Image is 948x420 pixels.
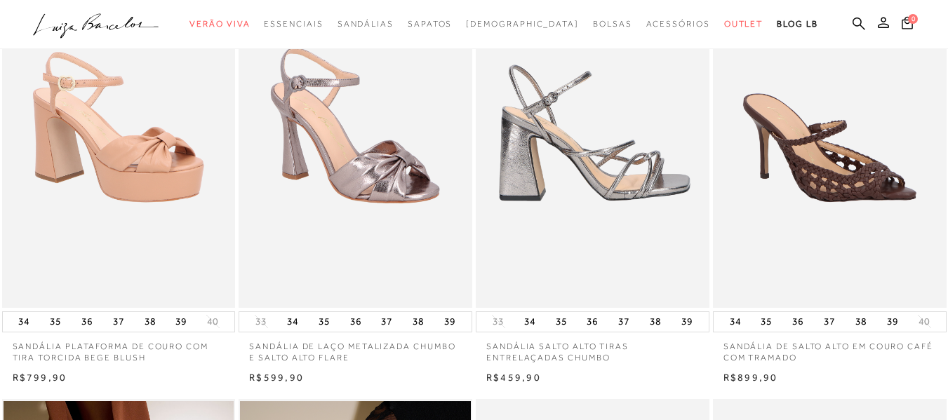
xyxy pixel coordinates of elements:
a: categoryNavScreenReaderText [724,11,763,37]
a: noSubCategoriesText [466,11,579,37]
button: 37 [109,312,128,332]
span: R$899,90 [723,372,778,383]
button: 40 [914,315,934,328]
span: Essenciais [264,19,323,29]
button: 35 [46,312,65,332]
a: categoryNavScreenReaderText [189,11,250,37]
span: Acessórios [646,19,710,29]
button: 39 [677,312,697,332]
span: R$459,90 [486,372,541,383]
button: 33 [251,315,271,328]
button: 34 [726,312,745,332]
button: 37 [377,312,396,332]
a: categoryNavScreenReaderText [593,11,632,37]
span: 0 [908,14,918,24]
a: SANDÁLIA PLATAFORMA DE COURO COM TIRA TORCIDA BEGE BLUSH [2,332,236,365]
button: 39 [440,312,460,332]
button: 35 [314,312,334,332]
span: BLOG LB [777,19,817,29]
button: 39 [171,312,191,332]
span: Bolsas [593,19,632,29]
button: 34 [520,312,540,332]
span: R$599,90 [249,372,304,383]
a: categoryNavScreenReaderText [408,11,452,37]
button: 34 [283,312,302,332]
a: SANDÁLIA DE LAÇO METALIZADA CHUMBO E SALTO ALTO FLARE [239,332,472,365]
button: 0 [897,15,917,34]
span: Verão Viva [189,19,250,29]
button: 38 [140,312,160,332]
span: Sandálias [338,19,394,29]
button: 38 [851,312,871,332]
button: 37 [614,312,634,332]
a: categoryNavScreenReaderText [646,11,710,37]
a: SANDÁLIA DE SALTO ALTO EM COURO CAFÉ COM TRAMADO [713,332,947,365]
button: 38 [408,312,428,332]
span: Sapatos [408,19,452,29]
a: BLOG LB [777,11,817,37]
button: 33 [488,315,508,328]
button: 34 [14,312,34,332]
button: 38 [646,312,665,332]
button: 36 [582,312,602,332]
button: 36 [788,312,808,332]
button: 37 [820,312,839,332]
button: 35 [552,312,571,332]
button: 40 [203,315,222,328]
span: Outlet [724,19,763,29]
button: 36 [77,312,97,332]
a: categoryNavScreenReaderText [338,11,394,37]
button: 35 [756,312,776,332]
button: 36 [346,312,366,332]
a: SANDÁLIA SALTO ALTO TIRAS ENTRELAÇADAS CHUMBO [476,332,709,365]
button: 39 [883,312,902,332]
span: [DEMOGRAPHIC_DATA] [466,19,579,29]
a: categoryNavScreenReaderText [264,11,323,37]
span: R$799,90 [13,372,67,383]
